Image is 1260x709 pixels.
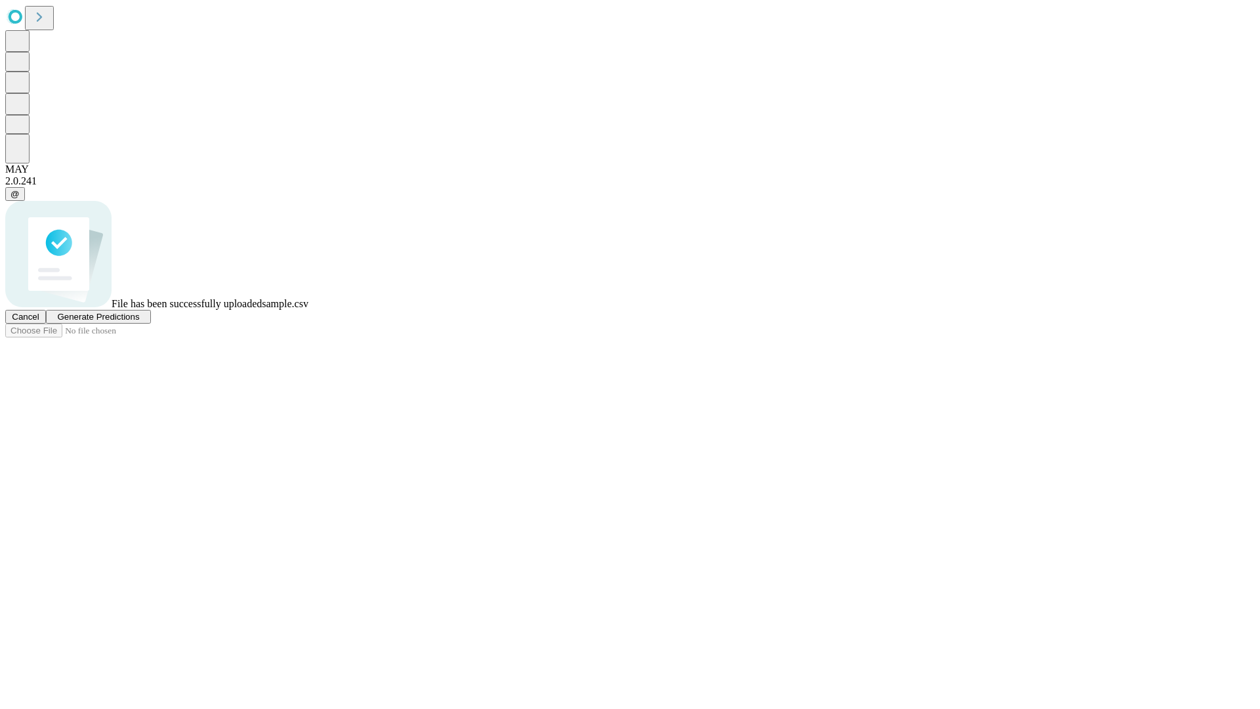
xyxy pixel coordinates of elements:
span: @ [10,189,20,199]
span: File has been successfully uploaded [112,298,262,309]
span: sample.csv [262,298,308,309]
div: 2.0.241 [5,175,1255,187]
button: Generate Predictions [46,310,151,324]
button: @ [5,187,25,201]
button: Cancel [5,310,46,324]
span: Generate Predictions [57,312,139,322]
div: MAY [5,163,1255,175]
span: Cancel [12,312,39,322]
